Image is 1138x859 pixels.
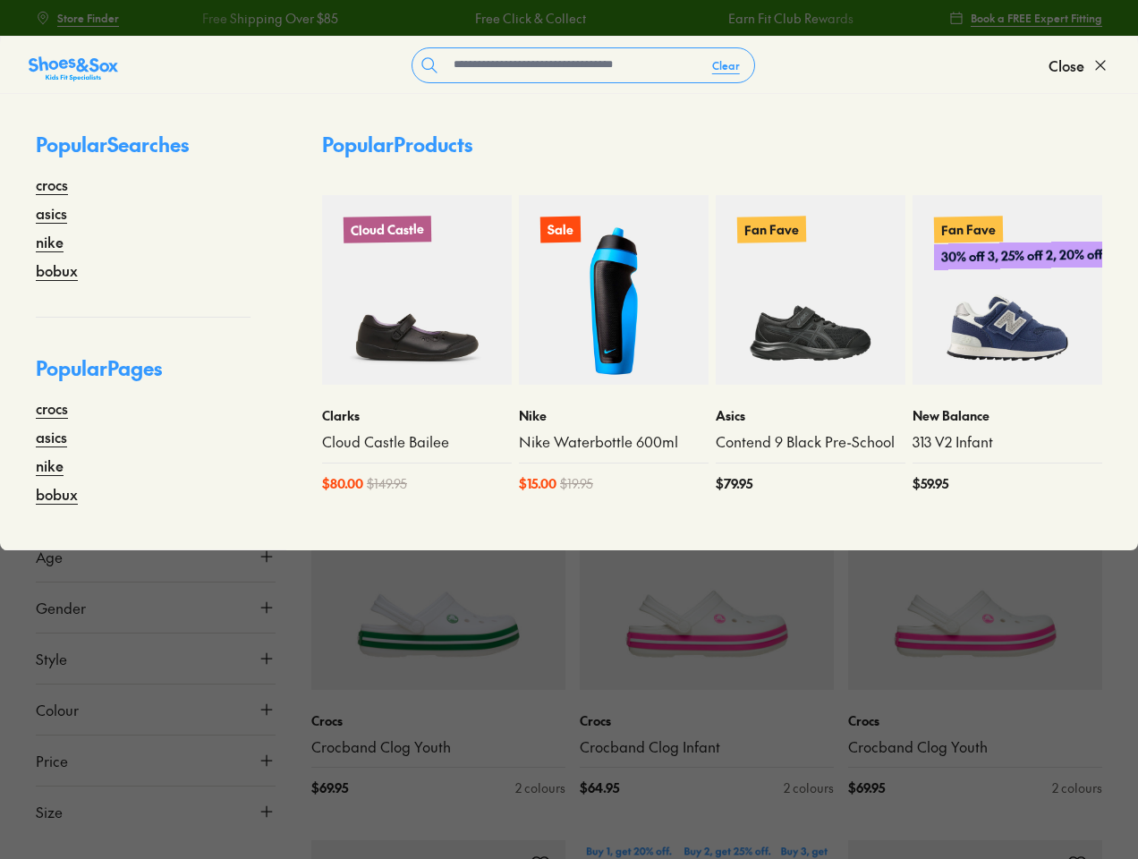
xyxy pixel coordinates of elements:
a: bobux [36,483,78,505]
a: Cloud Castle [322,195,512,385]
img: SNS_Logo_Responsive.svg [29,55,118,83]
span: Book a FREE Expert Fitting [971,10,1102,26]
span: $ 79.95 [716,474,752,493]
a: nike [36,231,64,252]
p: Popular Searches [36,130,251,174]
a: Free Click & Collect [472,9,583,28]
a: Shoes &amp; Sox [29,51,118,80]
span: $ 19.95 [560,474,593,493]
span: Age [36,546,63,567]
p: Cloud Castle [344,216,431,243]
a: Sale [519,195,709,385]
p: Crocs [311,711,565,730]
a: crocs [36,174,68,195]
div: 2 colours [1052,778,1102,797]
a: Contend 9 Black Pre-School [716,432,905,452]
button: Style [36,634,276,684]
span: $ 64.95 [580,778,619,797]
span: Style [36,648,67,669]
span: Colour [36,699,79,720]
button: Colour [36,685,276,735]
span: Gender [36,597,86,618]
a: New In30% off 3, 25% off 2, 20% off 1 [580,436,834,690]
a: Free Shipping Over $85 [200,9,336,28]
p: Fan Fave [737,216,806,242]
span: $ 149.95 [367,474,407,493]
p: Nike [519,406,709,425]
p: Popular Pages [36,353,251,397]
button: Age [36,532,276,582]
a: nike [36,455,64,476]
span: Close [1049,55,1084,76]
p: Clarks [322,406,512,425]
span: $ 69.95 [848,778,885,797]
p: 30% off 3, 25% off 2, 20% off 1 [934,241,1117,270]
span: Size [36,801,63,822]
a: Nike Waterbottle 600ml [519,432,709,452]
p: Asics [716,406,905,425]
a: Store Finder [36,2,119,34]
button: Size [36,787,276,837]
a: Book a FREE Expert Fitting [949,2,1102,34]
a: asics [36,426,67,447]
span: $ 80.00 [322,474,363,493]
p: Sale [540,217,581,243]
span: $ 59.95 [913,474,948,493]
a: 313 V2 Infant [913,432,1102,452]
button: Price [36,736,276,786]
button: Clear [698,49,754,81]
div: 2 colours [784,778,834,797]
a: Fan Fave [716,195,905,385]
a: Fan Fave30% off 3, 25% off 2, 20% off 1 [913,195,1102,385]
a: asics [36,202,67,224]
span: Store Finder [57,10,119,26]
p: New Balance [913,406,1102,425]
button: Close [1049,46,1109,85]
button: Gender [36,583,276,633]
a: Crocband Clog Youth [311,737,565,757]
a: Earn Fit Club Rewards [726,9,851,28]
p: Crocs [580,711,834,730]
a: New In30% off 3, 25% off 2, 20% off 1 [848,436,1102,690]
p: Fan Fave [934,216,1003,242]
a: bobux [36,259,78,281]
p: Crocs [848,711,1102,730]
a: crocs [36,397,68,419]
div: 2 colours [515,778,565,797]
a: New In30% off 3, 25% off 2, 20% off 1 [311,436,565,690]
span: $ 15.00 [519,474,556,493]
a: Crocband Clog Infant [580,737,834,757]
a: Cloud Castle Bailee [322,432,512,452]
p: Popular Products [322,130,472,159]
a: Crocband Clog Youth [848,737,1102,757]
span: Price [36,750,68,771]
span: $ 69.95 [311,778,348,797]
